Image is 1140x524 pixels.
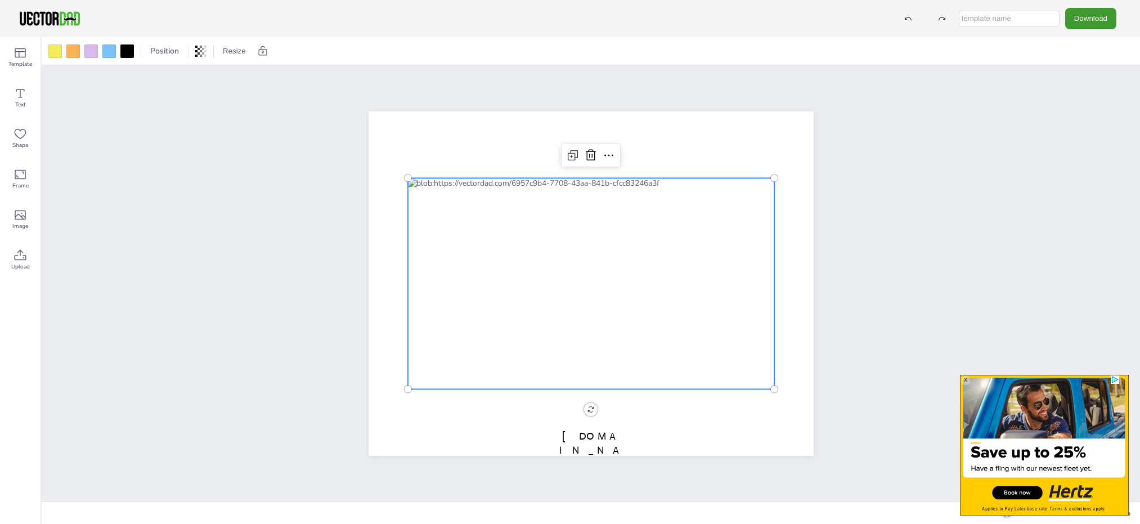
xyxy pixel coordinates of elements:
span: [DOMAIN_NAME] [559,429,622,470]
span: Template [8,60,32,69]
iframe: Advertisment [960,375,1129,516]
span: Shape [12,141,28,150]
span: Position [148,46,181,56]
button: Download [1065,8,1116,29]
span: Image [12,222,28,231]
span: Text [15,100,26,109]
div: X [961,376,970,385]
button: Resize [218,42,250,60]
img: VectorDad-1.png [18,10,82,27]
span: Upload [11,262,30,271]
input: template name [959,11,1060,26]
span: Frame [12,181,29,190]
